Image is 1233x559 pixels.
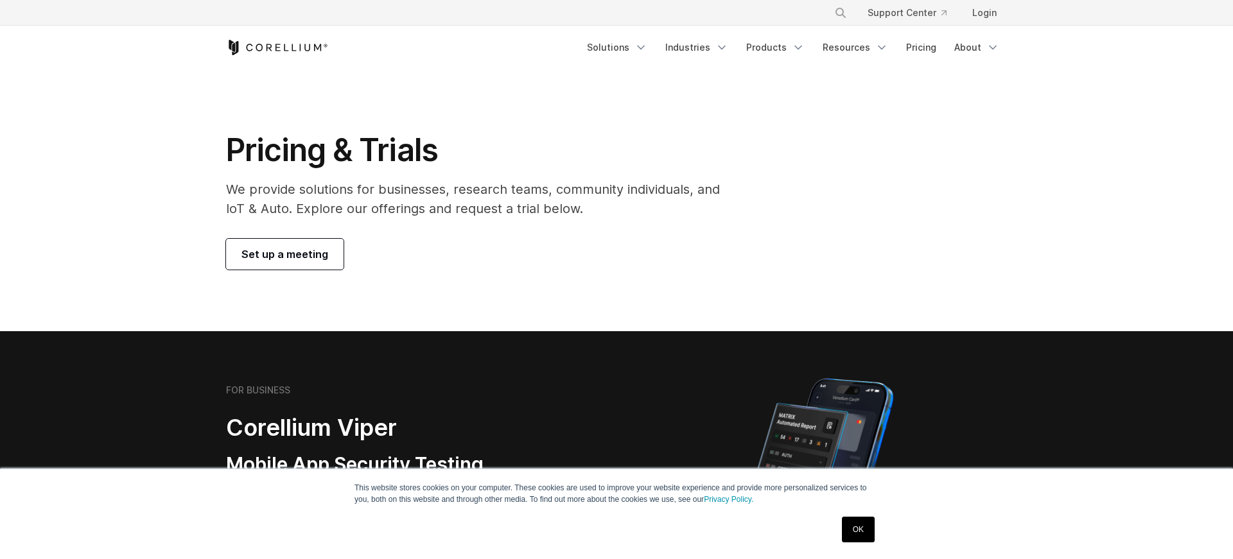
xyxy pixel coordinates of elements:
[226,180,738,218] p: We provide solutions for businesses, research teams, community individuals, and IoT & Auto. Explo...
[658,36,736,59] a: Industries
[579,36,1007,59] div: Navigation Menu
[898,36,944,59] a: Pricing
[829,1,852,24] button: Search
[842,517,875,542] a: OK
[704,495,753,504] a: Privacy Policy.
[819,1,1007,24] div: Navigation Menu
[226,452,555,477] h3: Mobile App Security Testing
[815,36,896,59] a: Resources
[226,40,328,55] a: Corellium Home
[579,36,655,59] a: Solutions
[739,36,812,59] a: Products
[226,239,344,270] a: Set up a meeting
[226,413,555,442] h2: Corellium Viper
[226,384,290,396] h6: FOR BUSINESS
[241,246,328,262] span: Set up a meeting
[354,482,879,505] p: This website stores cookies on your computer. These cookies are used to improve your website expe...
[226,131,738,169] h1: Pricing & Trials
[857,1,957,24] a: Support Center
[962,1,1007,24] a: Login
[947,36,1007,59] a: About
